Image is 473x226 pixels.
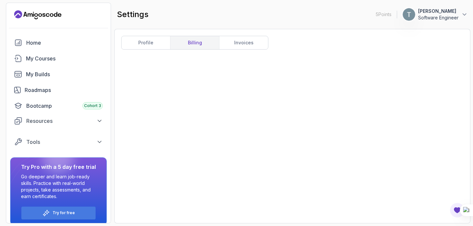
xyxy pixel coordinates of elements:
[21,206,96,220] button: Try for free
[10,115,107,127] button: Resources
[122,36,170,49] a: profile
[418,8,459,14] p: [PERSON_NAME]
[25,86,103,94] div: Roadmaps
[10,36,107,49] a: home
[10,136,107,148] button: Tools
[10,52,107,65] a: courses
[170,36,219,49] a: billing
[26,102,103,110] div: Bootcamp
[26,138,103,146] div: Tools
[10,99,107,112] a: bootcamp
[449,202,465,218] button: Open Feedback Button
[84,103,101,108] span: Cohort 3
[53,210,75,215] a: Try for free
[402,8,468,21] button: user profile image[PERSON_NAME]Software Engineer
[14,10,61,20] a: Landing page
[26,70,103,78] div: My Builds
[10,68,107,81] a: builds
[418,14,459,21] p: Software Engineer
[219,36,268,49] a: invoices
[117,9,148,20] h2: settings
[21,173,96,200] p: Go deeper and learn job-ready skills. Practice with real-world projects, take assessments, and ea...
[26,55,103,62] div: My Courses
[376,11,392,18] p: 5 Points
[26,117,103,125] div: Resources
[26,39,103,47] div: Home
[403,8,415,21] img: user profile image
[10,83,107,97] a: roadmaps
